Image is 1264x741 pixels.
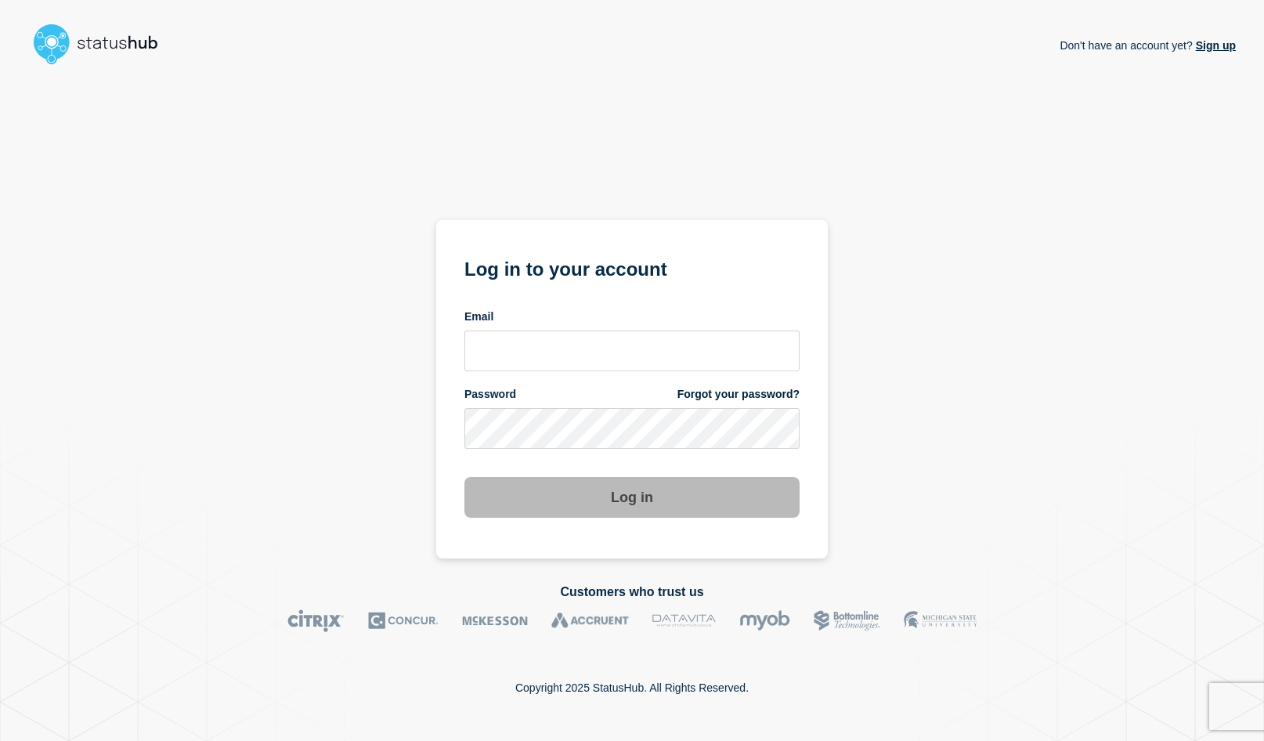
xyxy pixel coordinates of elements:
span: Password [464,387,516,402]
span: Email [464,309,493,324]
h2: Customers who trust us [28,585,1236,599]
img: Citrix logo [287,609,345,632]
img: Concur logo [368,609,439,632]
a: Sign up [1193,39,1236,52]
button: Log in [464,477,800,518]
img: Accruent logo [551,609,629,632]
input: password input [464,408,800,449]
h1: Log in to your account [464,253,800,282]
img: DataVita logo [652,609,716,632]
img: myob logo [739,609,790,632]
img: MSU logo [904,609,977,632]
img: Bottomline logo [814,609,880,632]
input: email input [464,331,800,371]
p: Copyright 2025 StatusHub. All Rights Reserved. [515,681,749,694]
img: McKesson logo [462,609,528,632]
p: Don't have an account yet? [1060,27,1236,64]
a: Forgot your password? [677,387,800,402]
img: StatusHub logo [28,19,177,69]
